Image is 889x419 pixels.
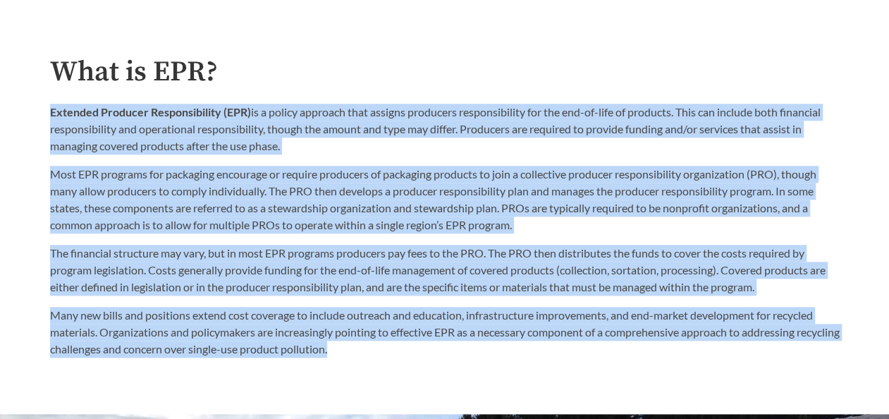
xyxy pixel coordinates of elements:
[50,166,840,233] p: Most EPR programs for packaging encourage or require producers of packaging products to join a co...
[50,245,840,296] p: The financial structure may vary, but in most EPR programs producers pay fees to the PRO. The PRO...
[50,307,840,358] p: Many new bills and positions extend cost coverage to include outreach and education, infrastructu...
[50,56,840,88] h2: What is EPR?
[50,104,840,154] p: is a policy approach that assigns producers responsibility for the end-of-life of products. This ...
[50,105,251,119] strong: Extended Producer Responsibility (EPR)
